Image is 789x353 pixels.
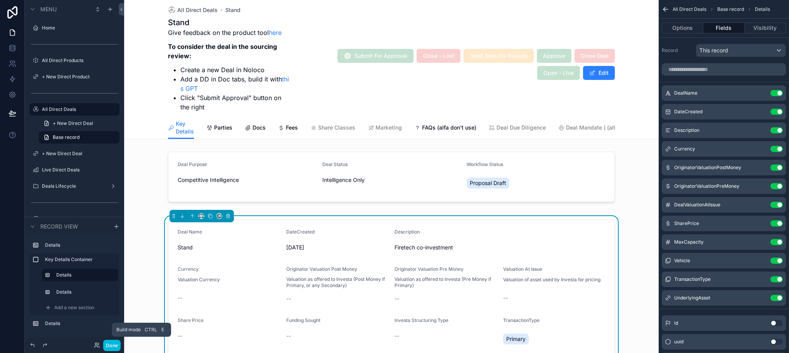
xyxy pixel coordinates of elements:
[674,202,720,208] span: DealValuationAtIssue
[286,317,320,323] span: Funding Sought
[674,320,678,326] span: id
[674,276,711,282] span: TransactionType
[103,340,121,351] button: Done
[394,266,464,272] span: Originator Valuation Pre Money
[673,6,706,12] span: All Direct Deals
[503,317,540,323] span: TransactionType
[375,124,402,132] span: Marketing
[583,66,615,80] button: Edit
[503,294,508,302] span: --
[286,276,389,289] span: Valuation as offered to Investa (Post Money if Primary, or any Secondary)
[318,124,355,132] span: Share Classes
[414,121,476,136] a: FAQs (alfa don't use)
[286,229,315,235] span: DateCreated
[42,183,104,189] label: Deals Lifecycle
[674,239,704,245] span: MaxCapacity
[674,258,690,264] span: Vehicle
[278,121,298,136] a: Fees
[674,164,741,171] span: OriginatorValuationPostMoney
[674,183,739,189] span: OriginatorValuationPreMoney
[45,320,113,327] label: Details
[497,124,546,132] span: Deal Due Diligence
[178,276,220,283] p: Valuation Currency
[503,276,600,283] p: Valuation of asset used by Investa for pricing
[42,57,115,64] label: All Direct Products
[178,332,182,340] span: --
[40,5,57,13] span: Menu
[39,131,119,144] a: Base record
[394,276,497,289] span: Valuation as offered to Investa (Pre Money if Primary)
[506,335,526,343] span: Primary
[168,117,194,139] a: Key Details
[42,106,115,112] label: All Direct Deals
[558,121,648,136] a: Deal Mandate ( (alfa don't use))
[25,235,124,337] div: scrollable content
[56,289,112,295] label: Details
[674,220,699,227] span: SharePrice
[394,244,605,251] span: Firetech co-investment
[394,332,399,340] span: --
[159,327,166,333] span: E
[286,266,357,272] span: Originator Valuation Post Money
[489,121,546,136] a: Deal Due Diligence
[394,317,448,323] span: Investa Structuring Type
[662,22,703,33] button: Options
[40,223,78,230] span: Record view
[394,295,399,303] span: --
[674,295,710,301] span: UnderlyingAsset
[180,93,291,112] li: Click "Submit Approval" button on the right
[662,47,693,54] label: Record
[178,294,182,302] span: --
[286,244,389,251] span: [DATE]
[168,43,277,60] strong: To consider the deal in the sourcing review:
[42,25,115,31] label: Home
[253,124,266,132] span: Docs
[42,216,115,222] label: All Directs Targets
[703,22,744,33] button: Fields
[39,117,119,130] a: + New Direct Deal
[310,121,355,136] a: Share Classes
[180,65,291,74] li: Create a new Deal in Noloco
[168,6,218,14] a: All Direct Deals
[674,109,702,115] span: DateCreated
[45,256,113,263] label: Key Details Container
[422,124,476,132] span: FAQs (alfa don't use)
[177,6,218,14] span: All Direct Deals
[53,120,93,126] span: + New Direct Deal
[116,327,141,333] span: Build mode
[56,272,112,278] label: Details
[168,17,291,28] h1: Stand
[180,74,291,93] li: Add a DD in Doc tabs, build it with
[286,295,291,303] span: --
[168,28,291,37] p: Give feedback on the product tool
[674,127,699,133] span: Description
[42,167,115,173] label: Live Direct Deals
[674,146,695,152] span: Currency
[225,6,241,14] span: Stand
[696,44,786,57] button: This record
[42,74,115,80] label: + New Direct Product
[674,339,683,345] span: uuid
[42,151,115,157] a: + New Direct Deal
[245,121,266,136] a: Docs
[178,266,199,272] span: Currency
[368,121,402,136] a: Marketing
[566,124,648,132] span: Deal Mandate ( (alfa don't use))
[45,242,113,248] label: Details
[755,6,770,12] span: Details
[699,47,728,54] span: This record
[54,305,94,311] span: Add a new section
[286,332,291,340] span: --
[144,326,158,334] span: Ctrl
[745,22,786,33] button: Visibility
[178,229,202,235] span: Deal Name
[53,134,80,140] span: Base record
[503,266,542,272] span: Valuation At Issue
